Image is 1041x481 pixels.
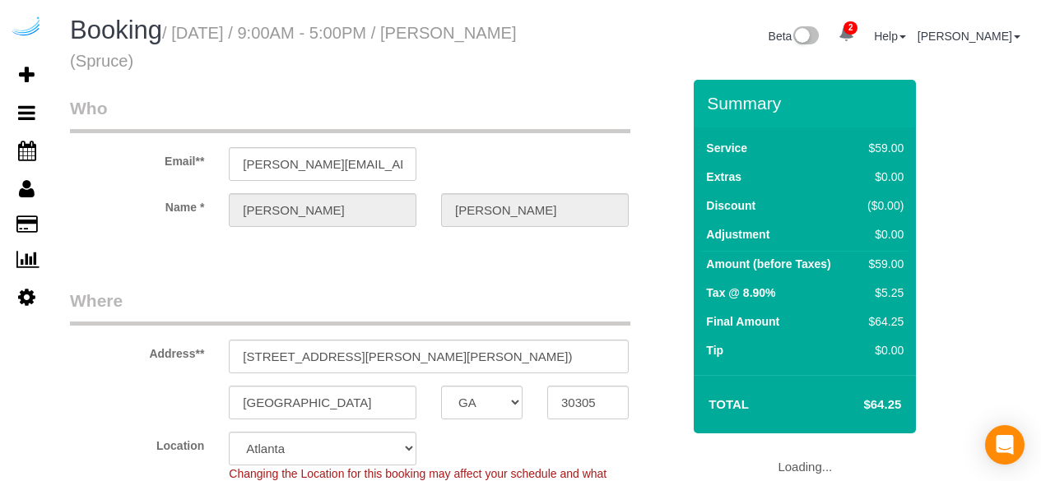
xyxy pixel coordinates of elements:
label: Location [58,432,216,454]
label: Adjustment [706,226,769,243]
div: $5.25 [860,284,904,301]
label: Final Amount [706,313,779,330]
div: $0.00 [860,342,904,358]
strong: Total [709,397,749,411]
small: / [DATE] / 9:00AM - 5:00PM / [PERSON_NAME] (Spruce) [70,24,517,70]
label: Amount (before Taxes) [706,256,830,272]
legend: Where [70,289,630,326]
h3: Summary [707,94,908,113]
a: Help [874,30,906,43]
label: Extras [706,169,741,185]
img: Automaid Logo [10,16,43,39]
legend: Who [70,96,630,133]
span: 2 [843,21,857,35]
div: $0.00 [860,226,904,243]
a: 2 [830,16,862,53]
label: Service [706,140,747,156]
span: Booking [70,16,162,44]
div: $59.00 [860,256,904,272]
label: Tax @ 8.90% [706,284,775,301]
div: $64.25 [860,313,904,330]
input: Last Name** [441,193,629,227]
div: $59.00 [860,140,904,156]
label: Tip [706,342,723,358]
label: Discount [706,197,755,214]
img: New interface [792,26,819,48]
div: ($0.00) [860,197,904,214]
a: Beta [769,30,820,43]
h4: $64.25 [814,398,901,412]
label: Name * [58,193,216,215]
div: $0.00 [860,169,904,185]
input: Zip Code** [547,386,629,419]
a: [PERSON_NAME] [918,30,1020,43]
input: First Name** [229,193,416,227]
div: Open Intercom Messenger [985,425,1025,465]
